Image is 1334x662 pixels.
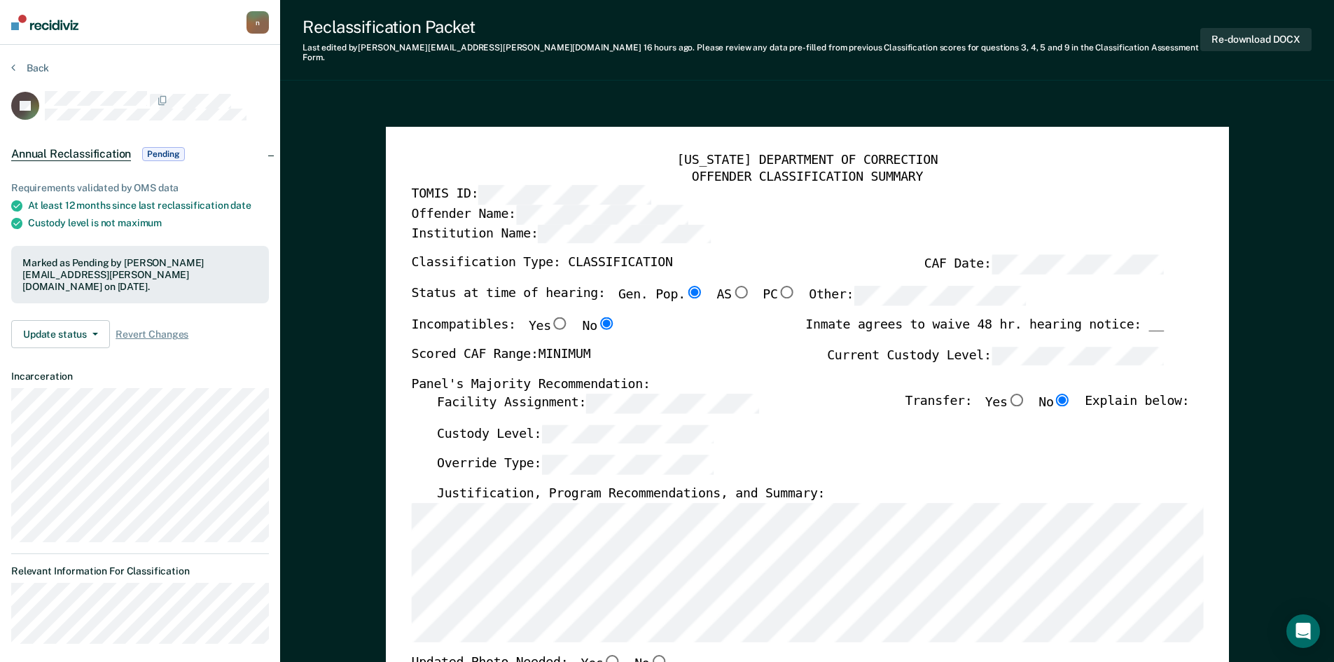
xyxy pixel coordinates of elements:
label: Offender Name: [411,205,688,224]
div: Panel's Majority Recommendation: [411,377,1163,394]
div: Custody level is not [28,217,269,229]
label: Other: [809,286,1026,305]
span: Annual Reclassification [11,147,131,161]
div: OFFENDER CLASSIFICATION SUMMARY [411,169,1203,186]
input: Current Custody Level: [991,346,1163,366]
label: PC [763,286,796,305]
label: No [1038,393,1072,413]
input: Gen. Pop. [685,286,703,298]
label: Current Custody Level: [827,346,1164,366]
div: Last edited by [PERSON_NAME][EMAIL_ADDRESS][PERSON_NAME][DOMAIN_NAME] . Please review any data pr... [303,43,1200,63]
label: Gen. Pop. [618,286,703,305]
input: Yes [1007,393,1025,406]
input: TOMIS ID: [478,185,651,205]
label: Justification, Program Recommendations, and Summary: [436,485,824,502]
button: Back [11,62,49,74]
label: Yes [528,317,569,335]
div: [US_STATE] DEPARTMENT OF CORRECTION [411,152,1203,169]
label: Yes [985,393,1025,413]
input: Offender Name: [515,205,688,224]
input: No [597,317,615,329]
div: Requirements validated by OMS data [11,182,269,194]
div: Open Intercom Messenger [1286,614,1320,648]
input: Other: [854,286,1026,305]
div: Transfer: Explain below: [905,393,1189,424]
div: Marked as Pending by [PERSON_NAME][EMAIL_ADDRESS][PERSON_NAME][DOMAIN_NAME] on [DATE]. [22,257,258,292]
label: Scored CAF Range: MINIMUM [411,346,590,366]
dt: Relevant Information For Classification [11,565,269,577]
dt: Incarceration [11,371,269,382]
button: n [246,11,269,34]
label: Override Type: [436,455,714,474]
label: Classification Type: CLASSIFICATION [411,255,672,275]
img: Recidiviz [11,15,78,30]
span: date [230,200,251,211]
div: Reclassification Packet [303,17,1200,37]
label: Institution Name: [411,224,710,244]
button: Re-download DOCX [1200,28,1312,51]
label: TOMIS ID: [411,185,651,205]
input: Facility Assignment: [586,393,758,413]
div: At least 12 months since last reclassification [28,200,269,212]
input: Custody Level: [541,424,714,443]
label: Facility Assignment: [436,393,758,413]
div: Inmate agrees to waive 48 hr. hearing notice: __ [805,317,1164,346]
input: PC [777,286,795,298]
span: 16 hours ago [644,43,693,53]
label: Custody Level: [436,424,714,443]
input: Institution Name: [538,224,710,244]
span: Revert Changes [116,329,188,340]
label: AS [716,286,750,305]
input: Yes [550,317,569,329]
input: Override Type: [541,455,714,474]
input: CAF Date: [991,255,1163,275]
span: Pending [142,147,184,161]
input: AS [731,286,749,298]
span: maximum [118,217,162,228]
label: CAF Date: [924,255,1163,275]
button: Update status [11,320,110,348]
input: No [1053,393,1071,406]
div: Status at time of hearing: [411,286,1026,317]
label: No [582,317,616,335]
div: Incompatibles: [411,317,616,346]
